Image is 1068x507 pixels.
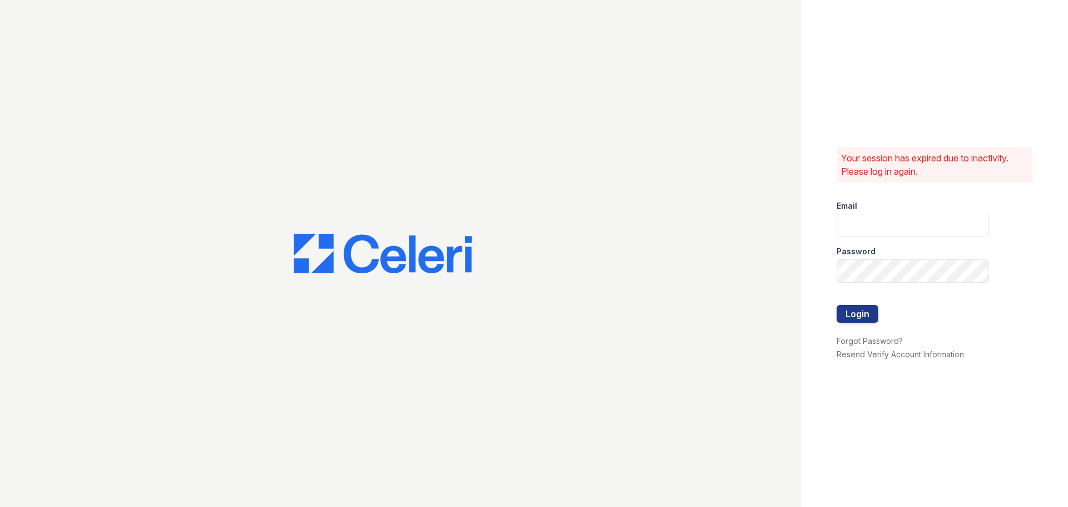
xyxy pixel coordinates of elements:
a: Resend Verify Account Information [837,350,964,359]
img: CE_Logo_Blue-a8612792a0a2168367f1c8372b55b34899dd931a85d93a1a3d3e32e68fde9ad4.png [294,234,472,274]
button: Login [837,305,878,323]
label: Email [837,200,857,211]
label: Password [837,246,876,257]
a: Forgot Password? [837,336,903,346]
p: Your session has expired due to inactivity. Please log in again. [841,151,1028,178]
